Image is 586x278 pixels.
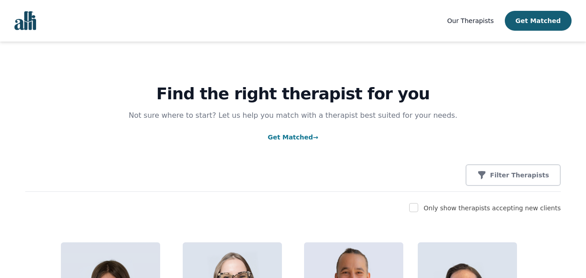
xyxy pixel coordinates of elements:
[268,134,318,141] a: Get Matched
[447,17,494,24] span: Our Therapists
[505,11,572,31] button: Get Matched
[424,204,561,212] label: Only show therapists accepting new clients
[466,164,561,186] button: Filter Therapists
[25,85,561,103] h1: Find the right therapist for you
[313,134,318,141] span: →
[490,171,549,180] p: Filter Therapists
[14,11,36,30] img: alli logo
[120,110,466,121] p: Not sure where to start? Let us help you match with a therapist best suited for your needs.
[447,15,494,26] a: Our Therapists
